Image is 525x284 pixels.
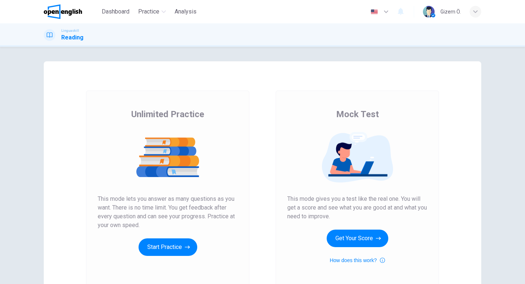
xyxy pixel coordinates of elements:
[423,6,435,18] img: Profile picture
[138,7,159,16] span: Practice
[61,28,79,33] span: Linguaskill
[139,238,197,256] button: Start Practice
[172,5,199,18] button: Analysis
[327,230,388,247] button: Get Your Score
[99,5,132,18] button: Dashboard
[287,195,427,221] span: This mode gives you a test like the real one. You will get a score and see what you are good at a...
[135,5,169,18] button: Practice
[370,9,379,15] img: en
[44,4,99,19] a: OpenEnglish logo
[61,33,83,42] h1: Reading
[98,195,238,230] span: This mode lets you answer as many questions as you want. There is no time limit. You get feedback...
[102,7,129,16] span: Dashboard
[131,108,204,120] span: Unlimited Practice
[440,7,461,16] div: Gizem Ö.
[175,7,197,16] span: Analysis
[44,4,82,19] img: OpenEnglish logo
[336,108,379,120] span: Mock Test
[330,256,385,265] button: How does this work?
